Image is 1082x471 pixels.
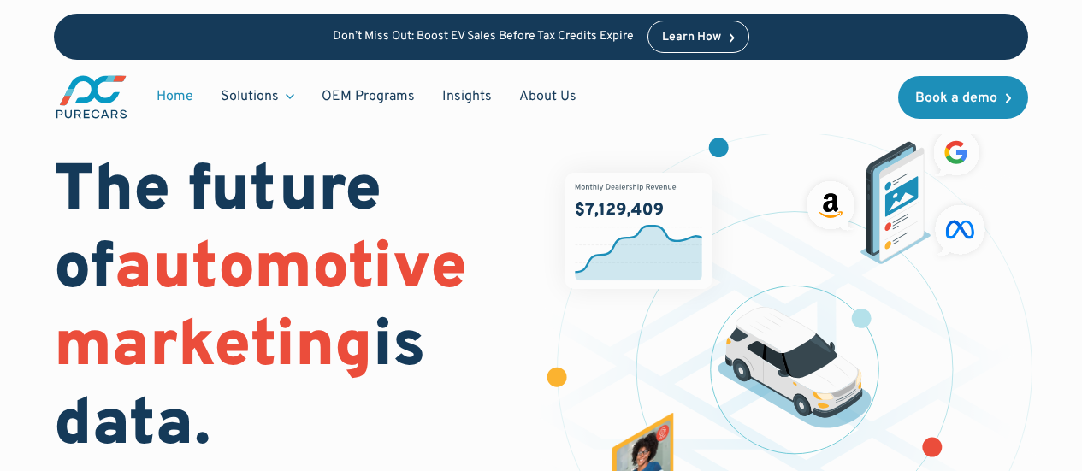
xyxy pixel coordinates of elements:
a: About Us [506,80,590,113]
div: Solutions [207,80,308,113]
span: automotive marketing [54,229,467,389]
h1: The future of is data. [54,154,520,466]
img: purecars logo [54,74,129,121]
a: Insights [429,80,506,113]
img: chart showing monthly dealership revenue of $7m [565,173,712,290]
a: main [54,74,129,121]
img: illustration of a vehicle [718,307,872,428]
div: Solutions [221,87,279,106]
a: Book a demo [898,76,1028,119]
div: Learn How [662,32,721,44]
img: ads on social media and advertising partners [800,123,992,264]
a: Learn How [647,21,749,53]
p: Don’t Miss Out: Boost EV Sales Before Tax Credits Expire [333,30,634,44]
a: Home [143,80,207,113]
div: Book a demo [915,91,997,105]
a: OEM Programs [308,80,429,113]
